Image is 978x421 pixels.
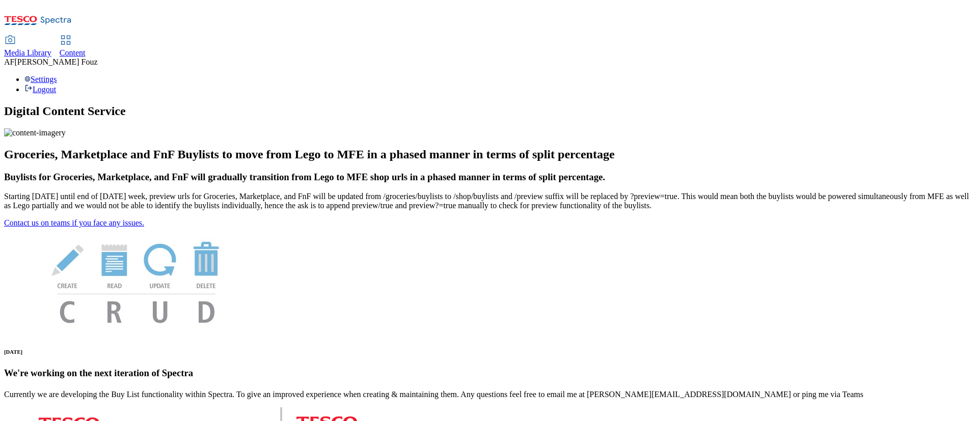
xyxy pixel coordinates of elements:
[14,58,97,66] span: [PERSON_NAME] Fouz
[4,104,974,118] h1: Digital Content Service
[4,390,974,399] p: Currently we are developing the Buy List functionality within Spectra. To give an improved experi...
[4,349,974,355] h6: [DATE]
[4,218,144,227] a: Contact us on teams if you face any issues.
[4,368,974,379] h3: We're working on the next iteration of Spectra
[4,128,66,137] img: content-imagery
[4,228,269,334] img: News Image
[4,192,974,210] p: Starting [DATE] until end of [DATE] week, preview urls for Groceries, Marketplace, and FnF will b...
[24,75,57,83] a: Settings
[4,48,51,57] span: Media Library
[60,48,86,57] span: Content
[60,36,86,58] a: Content
[4,36,51,58] a: Media Library
[24,85,56,94] a: Logout
[4,148,974,161] h2: Groceries, Marketplace and FnF Buylists to move from Lego to MFE in a phased manner in terms of s...
[4,58,14,66] span: AF
[4,172,974,183] h3: Buylists for Groceries, Marketplace, and FnF will gradually transition from Lego to MFE shop urls...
